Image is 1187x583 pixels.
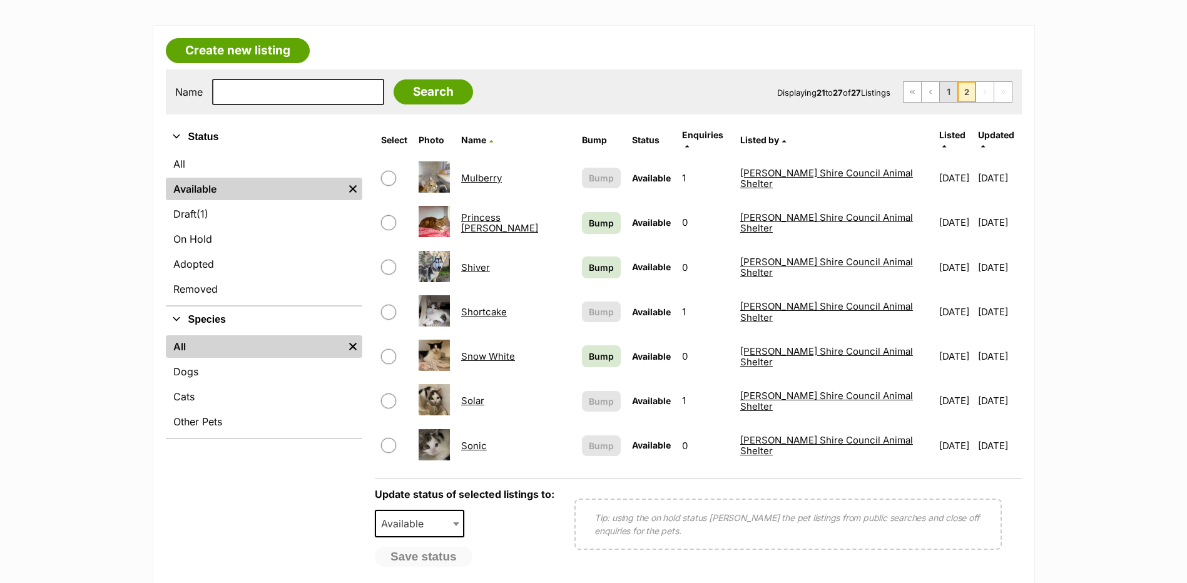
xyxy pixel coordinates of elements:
a: [PERSON_NAME] Shire Council Animal Shelter [740,256,913,278]
a: All [166,153,362,175]
td: [DATE] [934,290,977,333]
button: Species [166,312,362,328]
span: Last page [994,82,1012,102]
strong: 21 [817,88,825,98]
span: Bump [589,439,614,452]
button: Bump [582,391,621,412]
a: Updated [978,129,1014,150]
a: [PERSON_NAME] Shire Council Animal Shelter [740,390,913,412]
a: [PERSON_NAME] Shire Council Animal Shelter [740,211,913,234]
a: [PERSON_NAME] Shire Council Animal Shelter [740,345,913,368]
a: Listed [939,129,965,150]
a: Shiver [461,261,490,273]
span: Available [376,515,436,532]
span: Next page [976,82,994,102]
a: Create new listing [166,38,310,63]
button: Bump [582,168,621,188]
a: Sonic [461,440,487,452]
span: Bump [589,171,614,185]
span: Available [632,261,671,272]
a: Dogs [166,360,362,383]
nav: Pagination [903,81,1012,103]
a: Shortcake [461,306,507,318]
a: Snow White [461,350,515,362]
td: [DATE] [978,201,1020,244]
td: 1 [677,379,734,422]
td: [DATE] [934,424,977,467]
a: Bump [582,256,621,278]
a: Previous page [922,82,939,102]
strong: 27 [851,88,861,98]
a: Cats [166,385,362,408]
span: Bump [589,216,614,230]
button: Bump [582,302,621,322]
span: Listed [939,129,965,140]
span: Listed by [740,134,779,145]
a: Mulberry [461,172,502,184]
a: Bump [582,345,621,367]
span: Available [632,440,671,450]
td: [DATE] [934,246,977,289]
td: [DATE] [978,379,1020,422]
button: Bump [582,435,621,456]
span: Bump [589,261,614,274]
span: Bump [589,350,614,363]
td: [DATE] [934,379,977,422]
a: Available [166,178,344,200]
td: [DATE] [978,246,1020,289]
td: 0 [677,424,734,467]
td: 0 [677,246,734,289]
button: Save status [375,547,472,567]
span: Bump [589,305,614,318]
a: First page [904,82,921,102]
td: [DATE] [978,424,1020,467]
a: Page 1 [940,82,957,102]
a: Draft [166,203,362,225]
span: Name [461,134,486,145]
p: Tip: using the on hold status [PERSON_NAME] the pet listings from public searches and close off e... [594,511,982,537]
th: Select [376,125,412,155]
td: 1 [677,290,734,333]
a: Name [461,134,493,145]
span: Bump [589,395,614,408]
label: Name [175,86,203,98]
td: [DATE] [978,290,1020,333]
strong: 27 [833,88,843,98]
span: Available [632,395,671,406]
a: Remove filter [344,178,362,200]
a: Removed [166,278,362,300]
td: [DATE] [934,335,977,378]
th: Photo [414,125,455,155]
input: Search [394,79,473,104]
span: Available [632,217,671,228]
div: Status [166,150,362,305]
span: Available [632,173,671,183]
label: Update status of selected listings to: [375,488,554,500]
a: Princess [PERSON_NAME] [461,211,538,234]
a: Remove filter [344,335,362,358]
button: Status [166,129,362,145]
th: Bump [577,125,626,155]
span: Updated [978,129,1014,140]
a: Solar [461,395,484,407]
td: 1 [677,156,734,200]
a: All [166,335,344,358]
span: Available [632,307,671,317]
span: Available [632,351,671,362]
div: Species [166,333,362,438]
a: Adopted [166,253,362,275]
a: [PERSON_NAME] Shire Council Animal Shelter [740,434,913,457]
a: [PERSON_NAME] Shire Council Animal Shelter [740,167,913,190]
td: 0 [677,335,734,378]
a: [PERSON_NAME] Shire Council Animal Shelter [740,300,913,323]
td: [DATE] [978,156,1020,200]
span: translation missing: en.admin.listings.index.attributes.enquiries [682,129,723,140]
span: Displaying to of Listings [777,88,890,98]
a: Other Pets [166,410,362,433]
span: (1) [196,206,208,221]
a: On Hold [166,228,362,250]
td: [DATE] [978,335,1020,378]
a: Bump [582,212,621,234]
td: 0 [677,201,734,244]
td: [DATE] [934,201,977,244]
